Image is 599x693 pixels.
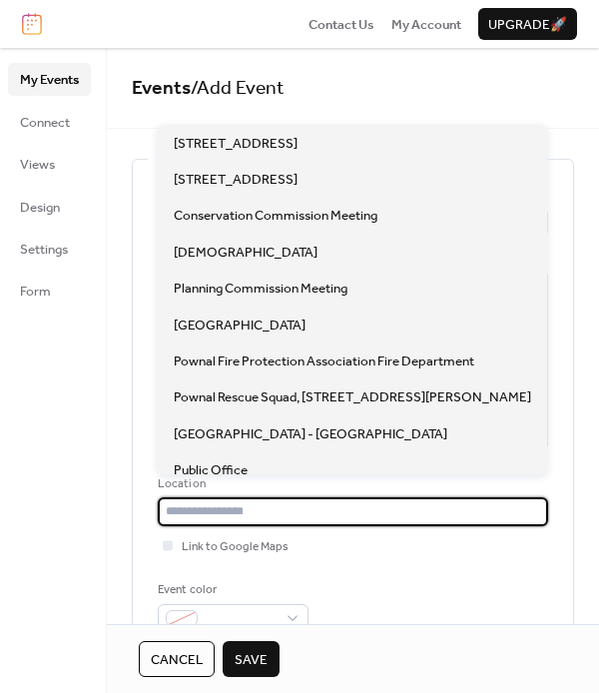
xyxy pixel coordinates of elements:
[174,134,298,154] span: [STREET_ADDRESS]
[20,282,51,302] span: Form
[174,460,248,480] span: Public Office
[8,106,91,138] a: Connect
[8,148,91,180] a: Views
[22,13,42,35] img: logo
[8,275,91,307] a: Form
[8,233,91,265] a: Settings
[151,650,203,670] span: Cancel
[8,191,91,223] a: Design
[139,641,215,677] button: Cancel
[20,113,70,133] span: Connect
[174,206,377,226] span: Conservation Commission Meeting
[308,15,374,35] span: Contact Us
[20,240,68,260] span: Settings
[20,155,55,175] span: Views
[20,198,60,218] span: Design
[158,580,304,600] div: Event color
[391,15,461,35] span: My Account
[223,641,280,677] button: Save
[174,279,347,299] span: Planning Commission Meeting
[182,537,289,557] span: Link to Google Maps
[8,63,91,95] a: My Events
[158,474,544,494] div: Location
[174,243,317,263] span: [DEMOGRAPHIC_DATA]
[191,70,285,107] span: / Add Event
[174,351,474,371] span: Pownal Fire Protection Association Fire Department
[174,387,531,407] span: Pownal Rescue Squad, [STREET_ADDRESS][PERSON_NAME]
[174,424,447,444] span: [GEOGRAPHIC_DATA] - [GEOGRAPHIC_DATA]
[20,70,79,90] span: My Events
[308,14,374,34] a: Contact Us
[174,170,298,190] span: [STREET_ADDRESS]
[391,14,461,34] a: My Account
[132,70,191,107] a: Events
[488,15,567,35] span: Upgrade 🚀
[478,8,577,40] button: Upgrade🚀
[174,316,305,336] span: [GEOGRAPHIC_DATA]
[235,650,268,670] span: Save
